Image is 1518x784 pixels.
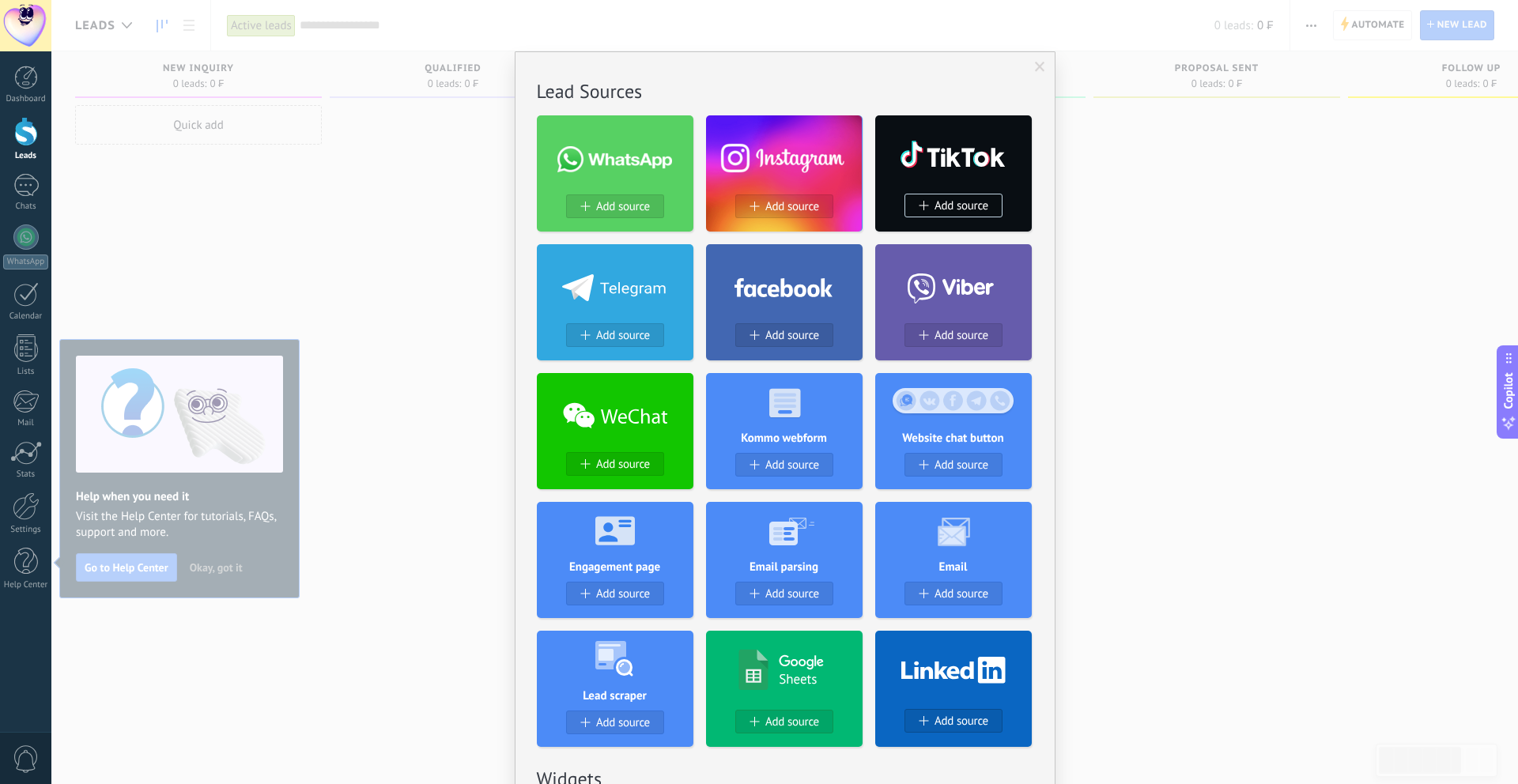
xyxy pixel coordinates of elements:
div: Help Center [3,580,49,590]
button: Add source [735,194,833,218]
h4: Email [875,560,1032,575]
button: Add source [735,323,833,347]
h4: Lead scraper [537,688,693,703]
span: Add source [935,458,988,472]
button: Add source [904,323,1003,347]
span: Add source [596,329,650,342]
button: Add source [904,453,1003,477]
button: Add source [735,710,833,733]
button: Add source [566,323,664,347]
span: Add source [596,200,650,213]
h4: Engagement page [537,560,693,575]
span: Add source [935,587,988,601]
span: Add source [596,716,650,729]
span: Add source [765,715,819,729]
span: Add source [765,587,819,601]
div: Stats [3,469,49,480]
div: Calendar [3,311,49,322]
button: Add source [735,453,833,477]
h4: Sheets [779,670,817,688]
div: Settings [3,525,49,535]
button: Add source [904,582,1003,605]
span: Add source [935,199,988,213]
div: WhatsApp [3,254,48,269]
span: Add source [596,458,650,471]
span: Copilot [1501,373,1516,409]
span: Add source [935,329,988,342]
button: Add source [566,582,664,605]
h4: Website chat button [875,431,1032,446]
div: Lists [3,367,49,377]
h4: Email parsing [706,560,863,575]
button: Add source [566,194,664,218]
button: Add source [566,710,664,734]
div: Leads [3,151,49,161]
span: Add source [765,329,819,342]
div: Dashboard [3,94,49,104]
div: Chats [3,202,49,212]
button: Add source [904,709,1003,733]
h4: Kommo webform [706,431,863,446]
span: Add source [596,587,650,601]
button: Add source [904,194,1003,217]
button: Add source [735,582,833,605]
button: Add source [566,452,664,476]
div: Mail [3,418,49,428]
span: Add source [765,458,819,472]
h2: Lead Sources [537,79,1033,104]
span: Add source [765,200,819,213]
span: Add source [935,714,988,728]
